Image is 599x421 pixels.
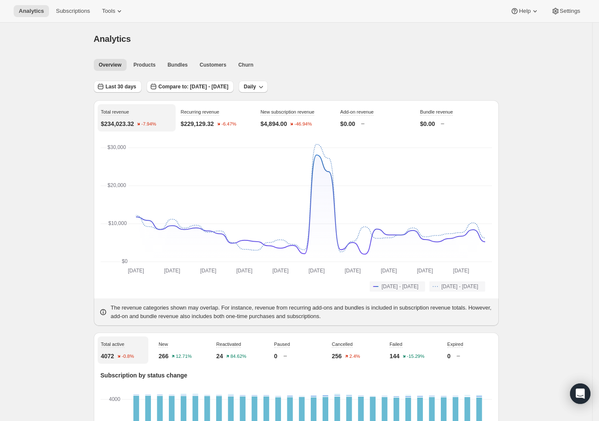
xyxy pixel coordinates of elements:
span: Reactivated [216,342,241,347]
rect: New-1 17 [310,396,316,397]
rect: Expired-6 0 [440,395,446,396]
rect: Reactivated-2 2 [204,394,210,395]
text: [DATE] [128,268,144,274]
rect: New-1 5 [452,396,458,397]
rect: Expired-6 0 [452,395,458,396]
rect: Reactivated-2 1 [133,394,139,395]
rect: Expired-6 0 [382,395,387,396]
rect: Expired-6 0 [252,395,257,396]
text: [DATE] [308,268,324,274]
rect: New-1 9 [180,395,186,396]
rect: New-1 9 [429,396,434,397]
text: [DATE] [381,268,397,274]
p: 24 [216,352,223,360]
rect: Expired-6 0 [180,395,186,396]
rect: Reactivated-2 1 [405,395,411,396]
span: Failed [390,342,402,347]
span: Expired [447,342,463,347]
button: Tools [97,5,129,17]
rect: New-1 6 [192,395,198,396]
p: The revenue categories shown may overlap. For instance, revenue from recurring add-ons and bundle... [111,304,494,321]
p: 0 [274,352,278,360]
rect: Expired-6 0 [275,395,281,396]
rect: Expired-6 0 [405,395,411,396]
text: -6.47% [221,122,236,127]
rect: Expired-6 0 [370,395,375,396]
p: 256 [332,352,341,360]
span: Total revenue [101,109,129,114]
rect: Expired-6 0 [145,395,150,396]
rect: New-1 7 [157,395,162,396]
rect: Expired-6 0 [133,395,139,396]
button: Subscriptions [51,5,95,17]
p: $0.00 [420,120,435,128]
text: -15.29% [407,354,425,359]
rect: Reactivated-2 1 [417,395,422,396]
text: -46.94% [295,122,312,127]
rect: New-1 16 [405,396,411,398]
p: $234,023.32 [101,120,134,128]
button: Settings [546,5,585,17]
rect: Expired-6 0 [157,395,162,396]
text: -0.8% [122,354,134,359]
rect: Reactivated-2 2 [346,395,352,395]
rect: Expired-6 0 [228,395,233,396]
text: 12.71% [176,354,192,359]
rect: Expired-6 0 [429,395,434,396]
rect: New-1 7 [133,395,139,396]
span: Total active [101,342,124,347]
text: $0 [122,258,127,264]
text: [DATE] [453,268,469,274]
rect: New-1 10 [394,396,399,398]
rect: New-1 14 [287,396,292,397]
rect: Expired-6 0 [417,395,422,396]
text: 84.62% [230,354,246,359]
text: [DATE] [344,268,361,274]
rect: New-1 9 [252,395,257,397]
button: Compare to: [DATE] - [DATE] [147,81,234,93]
rect: Expired-6 0 [263,395,269,396]
rect: Expired-6 0 [299,395,304,396]
rect: Expired-6 0 [192,395,198,396]
rect: New-1 15 [417,396,422,398]
rect: Expired-6 0 [346,395,352,396]
p: 0 [447,352,451,360]
p: $229,129.32 [181,120,214,128]
rect: New-1 4 [370,396,375,397]
text: 2.4% [349,354,360,359]
rect: New-1 9 [240,395,245,397]
rect: Expired-6 0 [216,395,222,396]
button: Daily [239,81,268,93]
rect: New-1 9 [263,395,269,397]
rect: New-1 7 [275,396,281,398]
rect: Expired-6 0 [322,395,328,396]
span: Compare to: [DATE] - [DATE] [159,83,229,90]
rect: Reactivated-2 2 [228,394,233,395]
rect: Expired-6 0 [464,395,470,396]
p: Subscription by status change [101,371,492,380]
text: 4000 [109,396,120,402]
text: [DATE] [236,268,252,274]
button: Analytics [14,5,49,17]
span: Bundles [168,61,188,68]
text: $30,000 [107,144,126,150]
rect: Expired-6 0 [394,395,399,396]
rect: Reactivated-2 4 [334,395,340,395]
p: 4072 [101,352,114,360]
rect: New-1 7 [440,396,446,398]
rect: New-1 4 [464,396,470,397]
text: [DATE] [164,268,180,274]
text: [DATE] [200,268,216,274]
span: New [159,342,168,347]
button: Help [505,5,544,17]
button: Last 30 days [94,81,142,93]
span: Subscriptions [56,8,90,15]
rect: Expired-6 0 [358,395,363,396]
span: Recurring revenue [181,109,220,114]
rect: Expired-6 0 [287,395,292,396]
rect: Reactivated-2 1 [440,395,446,396]
rect: Expired-6 0 [204,395,210,396]
rect: New-1 11 [346,395,352,397]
